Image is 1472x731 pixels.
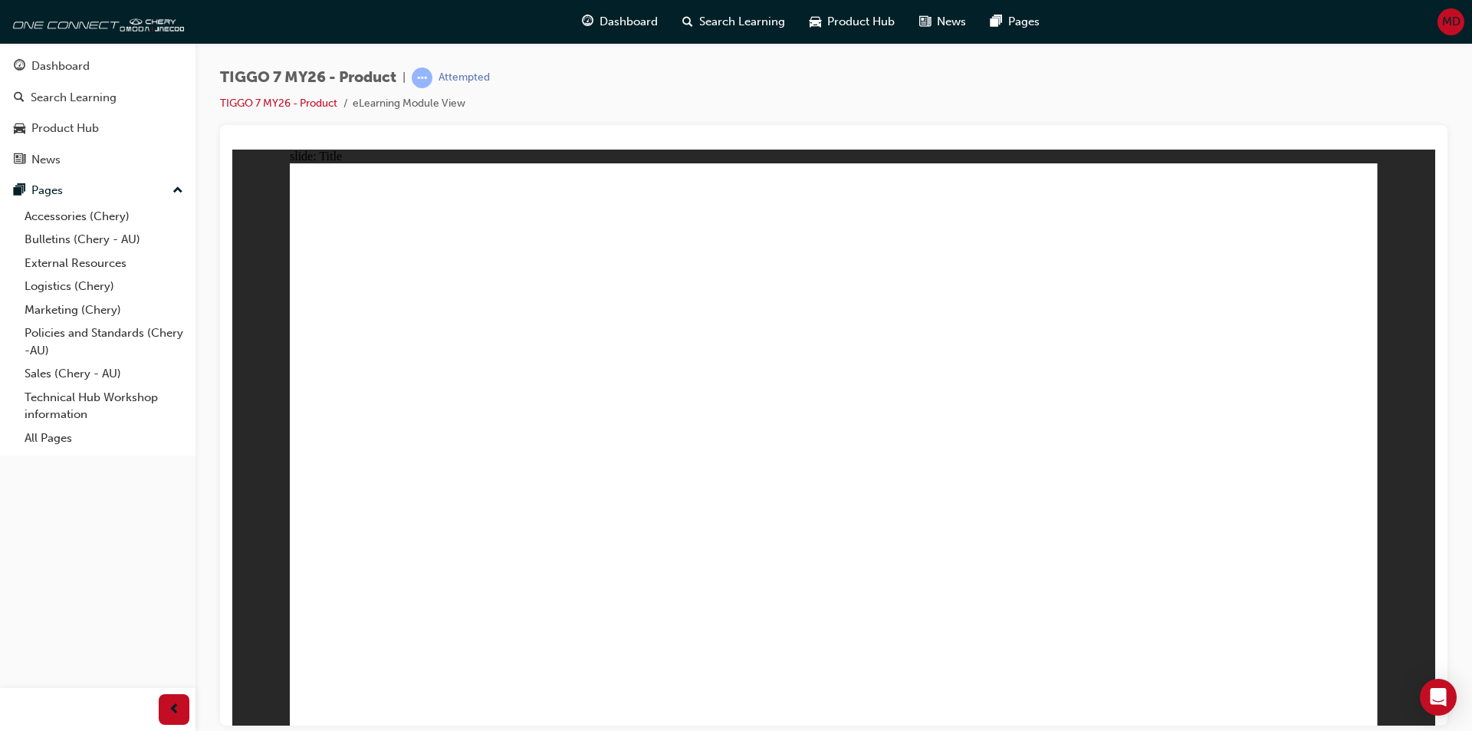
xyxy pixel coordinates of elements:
[6,176,189,205] button: Pages
[169,700,180,719] span: prev-icon
[31,89,117,107] div: Search Learning
[1442,13,1460,31] span: MD
[18,426,189,450] a: All Pages
[31,58,90,75] div: Dashboard
[31,182,63,199] div: Pages
[18,275,189,298] a: Logistics (Chery)
[670,6,797,38] a: search-iconSearch Learning
[439,71,490,85] div: Attempted
[1008,13,1040,31] span: Pages
[810,12,821,31] span: car-icon
[6,114,189,143] a: Product Hub
[412,68,432,88] span: learningRecordVerb_ATTEMPT-icon
[699,13,785,31] span: Search Learning
[1437,8,1464,35] button: MD
[8,6,184,37] img: oneconnect
[18,386,189,426] a: Technical Hub Workshop information
[31,120,99,137] div: Product Hub
[31,151,61,169] div: News
[1420,679,1457,716] div: Open Intercom Messenger
[18,205,189,229] a: Accessories (Chery)
[220,69,396,87] span: TIGGO 7 MY26 - Product
[14,91,25,105] span: search-icon
[14,60,25,74] span: guage-icon
[18,252,189,275] a: External Resources
[18,228,189,252] a: Bulletins (Chery - AU)
[937,13,966,31] span: News
[6,84,189,112] a: Search Learning
[570,6,670,38] a: guage-iconDashboard
[6,146,189,174] a: News
[14,153,25,167] span: news-icon
[6,49,189,176] button: DashboardSearch LearningProduct HubNews
[582,12,593,31] span: guage-icon
[6,52,189,81] a: Dashboard
[14,184,25,198] span: pages-icon
[353,95,465,113] li: eLearning Module View
[18,298,189,322] a: Marketing (Chery)
[991,12,1002,31] span: pages-icon
[907,6,978,38] a: news-iconNews
[18,362,189,386] a: Sales (Chery - AU)
[978,6,1052,38] a: pages-iconPages
[919,12,931,31] span: news-icon
[14,122,25,136] span: car-icon
[402,69,406,87] span: |
[220,97,337,110] a: TIGGO 7 MY26 - Product
[172,181,183,201] span: up-icon
[600,13,658,31] span: Dashboard
[682,12,693,31] span: search-icon
[797,6,907,38] a: car-iconProduct Hub
[827,13,895,31] span: Product Hub
[18,321,189,362] a: Policies and Standards (Chery -AU)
